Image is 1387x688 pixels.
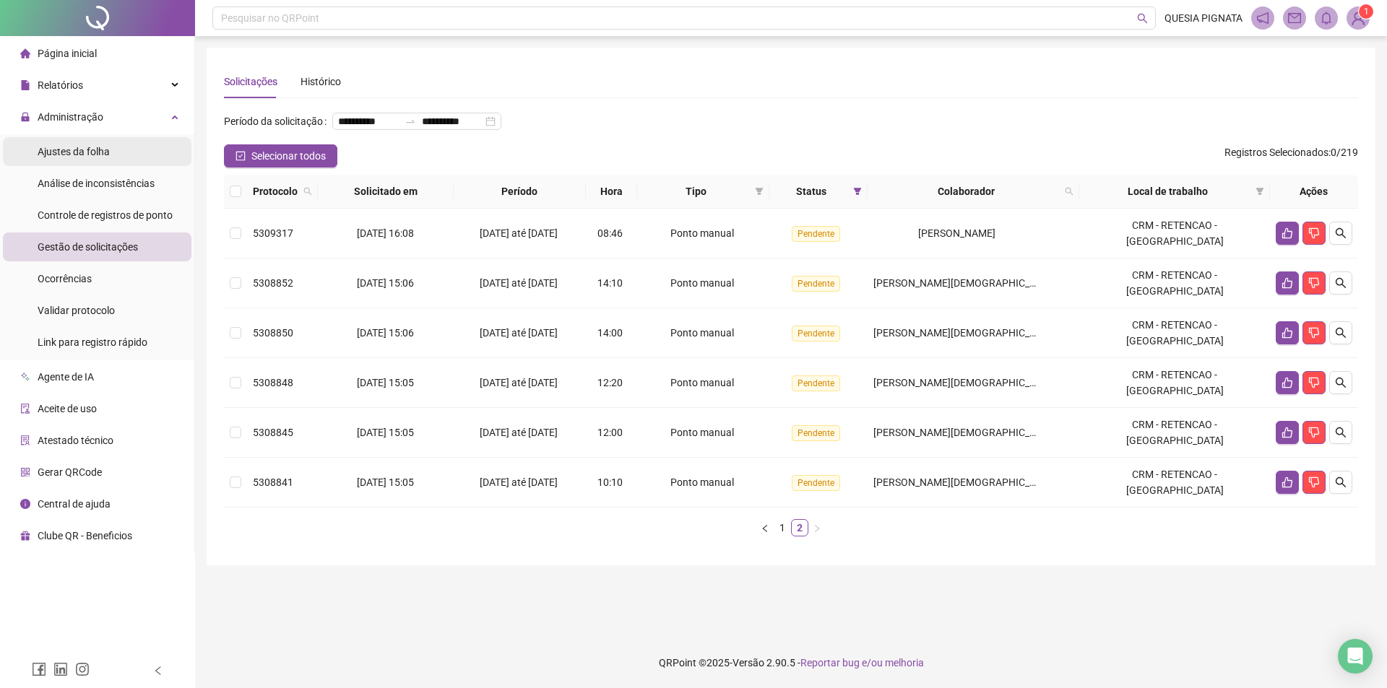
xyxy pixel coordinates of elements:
[38,530,132,541] span: Clube QR - Beneficios
[480,377,558,388] span: [DATE] até [DATE]
[597,476,623,488] span: 10:10
[1335,427,1347,438] span: search
[1079,308,1270,358] td: CRM - RETENCAO - [GEOGRAPHIC_DATA]
[1335,227,1347,239] span: search
[38,48,97,59] span: Página inicial
[813,524,821,533] span: right
[224,110,332,133] label: Período da solicitação
[808,519,826,536] button: right
[1282,427,1293,438] span: like
[1137,13,1148,24] span: search
[38,498,111,510] span: Central de ajuda
[808,519,826,536] li: Próxima página
[1338,639,1373,674] div: Open Intercom Messenger
[586,175,637,209] th: Hora
[752,180,766,202] span: filter
[38,371,94,383] span: Agente de IA
[1256,12,1269,25] span: notification
[480,476,558,488] span: [DATE] até [DATE]
[774,520,790,536] a: 1
[1335,327,1347,339] span: search
[1335,377,1347,388] span: search
[301,74,341,90] div: Histórico
[1276,183,1352,199] div: Ações
[53,662,68,676] span: linkedin
[918,227,995,239] span: [PERSON_NAME]
[1079,358,1270,408] td: CRM - RETENCAO - [GEOGRAPHIC_DATA]
[357,327,414,339] span: [DATE] 15:06
[756,519,774,536] li: Página anterior
[1308,427,1320,438] span: dislike
[670,427,734,438] span: Ponto manual
[643,183,749,199] span: Tipo
[670,377,734,388] span: Ponto manual
[873,183,1059,199] span: Colaborador
[792,425,840,441] span: Pendente
[357,277,414,289] span: [DATE] 15:06
[792,520,808,536] a: 2
[253,476,293,488] span: 5308841
[253,277,293,289] span: 5308852
[357,476,414,488] span: [DATE] 15:05
[38,336,147,348] span: Link para registro rápido
[224,74,277,90] div: Solicitações
[480,427,558,438] span: [DATE] até [DATE]
[153,666,163,676] span: left
[20,531,30,541] span: gift
[1282,327,1293,339] span: like
[800,657,924,669] span: Reportar bug e/ou melhoria
[20,435,30,445] span: solution
[38,273,92,284] span: Ocorrências
[38,305,115,316] span: Validar protocolo
[792,226,840,242] span: Pendente
[1282,227,1293,239] span: like
[301,180,315,202] span: search
[38,178,155,189] span: Análise de inconsistências
[873,476,1056,488] span: [PERSON_NAME][DEMOGRAPHIC_DATA]
[1062,180,1076,202] span: search
[670,327,734,339] span: Ponto manual
[480,277,558,289] span: [DATE] até [DATE]
[1065,187,1073,196] span: search
[32,662,46,676] span: facebook
[873,327,1056,339] span: [PERSON_NAME][DEMOGRAPHIC_DATA]
[853,187,862,196] span: filter
[253,183,298,199] span: Protocolo
[480,227,558,239] span: [DATE] até [DATE]
[756,519,774,536] button: left
[38,111,103,123] span: Administração
[38,79,83,91] span: Relatórios
[20,404,30,414] span: audit
[597,427,623,438] span: 12:00
[792,276,840,292] span: Pendente
[20,467,30,477] span: qrcode
[670,476,734,488] span: Ponto manual
[873,377,1056,388] span: [PERSON_NAME][DEMOGRAPHIC_DATA]
[1359,4,1373,19] sup: Atualize o seu contato no menu Meus Dados
[20,80,30,90] span: file
[1308,327,1320,339] span: dislike
[253,427,293,438] span: 5308845
[357,427,414,438] span: [DATE] 15:05
[850,180,865,202] span: filter
[253,327,293,339] span: 5308850
[1282,277,1293,289] span: like
[670,227,734,239] span: Ponto manual
[1335,476,1347,488] span: search
[1364,6,1369,17] span: 1
[670,277,734,289] span: Ponto manual
[775,183,848,199] span: Status
[38,241,138,253] span: Gestão de solicitações
[1288,12,1301,25] span: mail
[480,327,558,339] span: [DATE] até [DATE]
[597,377,623,388] span: 12:20
[1079,258,1270,308] td: CRM - RETENCAO - [GEOGRAPHIC_DATA]
[1224,147,1328,158] span: Registros Selecionados
[20,499,30,509] span: info-circle
[597,327,623,339] span: 14:00
[1256,187,1264,196] span: filter
[792,475,840,491] span: Pendente
[38,209,173,221] span: Controle de registros de ponto
[253,377,293,388] span: 5308848
[1085,183,1250,199] span: Local de trabalho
